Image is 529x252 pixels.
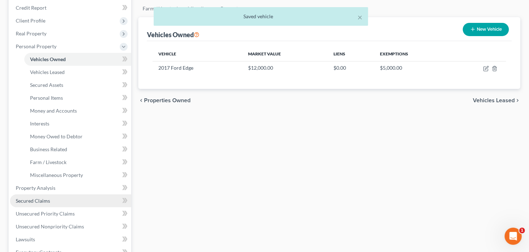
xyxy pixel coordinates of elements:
div: Saved vehicle [159,13,362,20]
a: Business Related [24,143,131,156]
a: Money and Accounts [24,104,131,117]
span: Vehicles Leased [473,98,515,103]
a: Unsecured Priority Claims [10,207,131,220]
span: Secured Assets [30,82,63,88]
span: Money Owed to Debtor [30,133,83,139]
th: Vehicle [153,47,242,61]
a: Personal Items [24,92,131,104]
td: $0.00 [328,61,374,75]
i: chevron_left [138,98,144,103]
span: Real Property [16,30,46,36]
a: Interests [24,117,131,130]
a: Vehicles Leased [24,66,131,79]
span: Vehicles Leased [30,69,65,75]
button: Vehicles Leased chevron_right [473,98,520,103]
button: chevron_left Properties Owned [138,98,191,103]
span: Personal Property [16,43,56,49]
td: $5,000.00 [374,61,451,75]
span: Properties Owned [144,98,191,103]
span: Secured Claims [16,198,50,204]
td: 2017 Ford Edge [153,61,242,75]
span: 1 [519,228,525,233]
th: Market Value [242,47,328,61]
span: Unsecured Nonpriority Claims [16,223,84,229]
span: Money and Accounts [30,108,77,114]
a: Secured Claims [10,194,131,207]
a: Secured Assets [24,79,131,92]
th: Liens [328,47,374,61]
span: Lawsuits [16,236,35,242]
a: Unsecured Nonpriority Claims [10,220,131,233]
i: chevron_right [515,98,520,103]
span: Vehicles Owned [30,56,66,62]
th: Exemptions [374,47,451,61]
button: × [357,13,362,21]
span: Miscellaneous Property [30,172,83,178]
span: Property Analysis [16,185,55,191]
span: Personal Items [30,95,63,101]
td: $12,000.00 [242,61,328,75]
a: Farm / Livestock [24,156,131,169]
span: Farm / Livestock [30,159,66,165]
span: Interests [30,120,49,127]
a: Money Owed to Debtor [24,130,131,143]
a: Miscellaneous Property [24,169,131,182]
iframe: Intercom live chat [505,228,522,245]
a: Vehicles Owned [24,53,131,66]
a: Property Analysis [10,182,131,194]
a: Credit Report [10,1,131,14]
span: Unsecured Priority Claims [16,211,75,217]
span: Credit Report [16,5,46,11]
button: New Vehicle [463,23,509,36]
span: Business Related [30,146,67,152]
a: Lawsuits [10,233,131,246]
div: Vehicles Owned [147,30,199,39]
